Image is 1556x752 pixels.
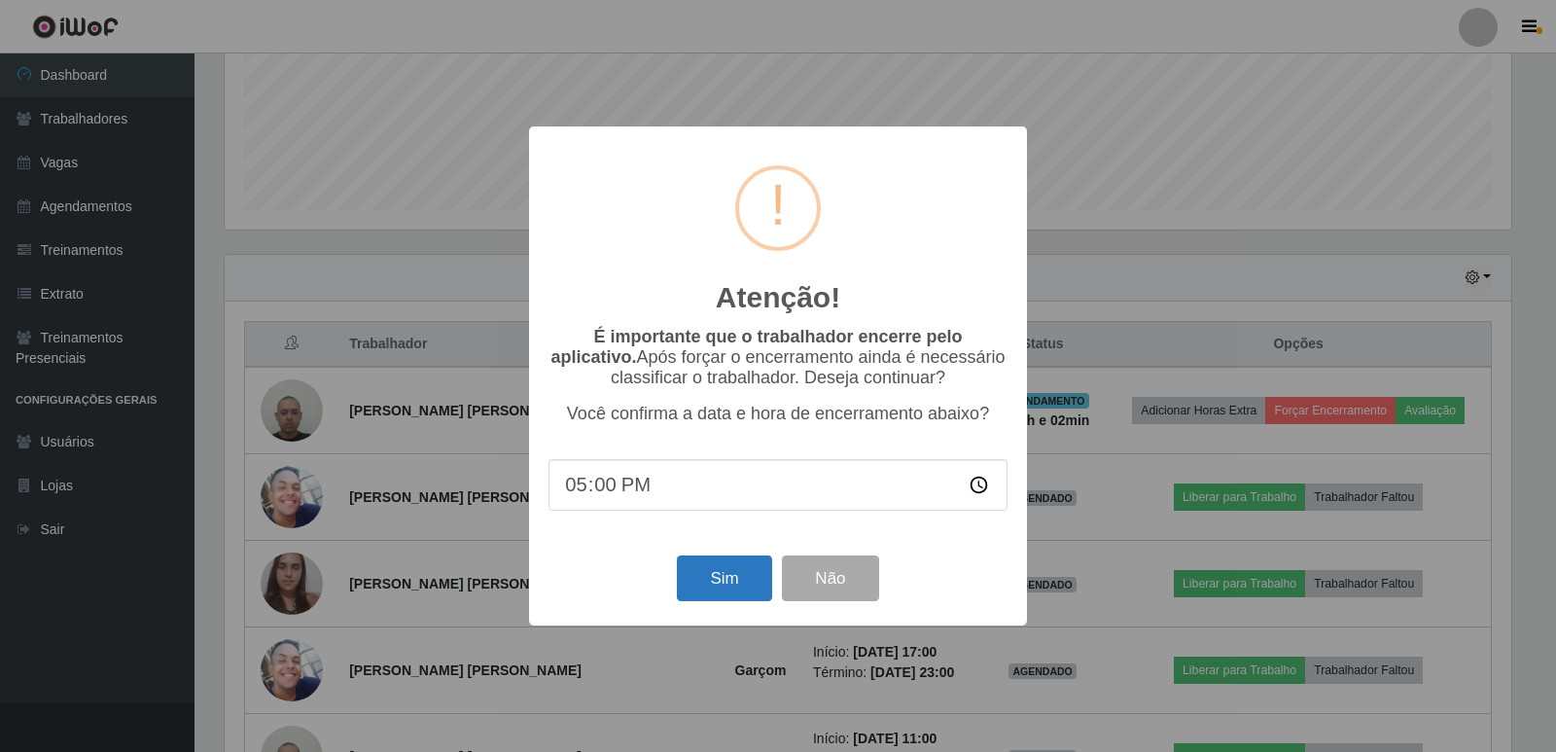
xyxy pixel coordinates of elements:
[548,404,1008,424] p: Você confirma a data e hora de encerramento abaixo?
[677,555,771,601] button: Sim
[716,280,840,315] h2: Atenção!
[548,327,1008,388] p: Após forçar o encerramento ainda é necessário classificar o trabalhador. Deseja continuar?
[550,327,962,367] b: É importante que o trabalhador encerre pelo aplicativo.
[782,555,878,601] button: Não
